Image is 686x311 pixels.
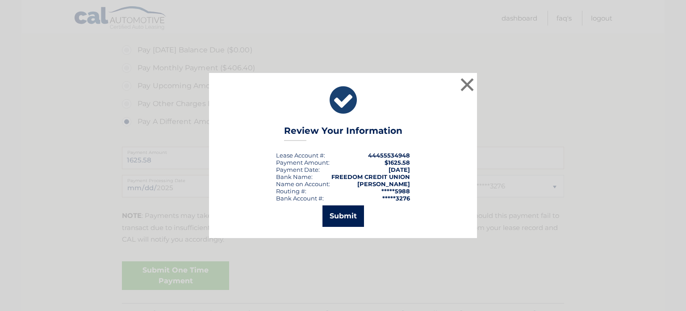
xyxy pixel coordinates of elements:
[389,166,410,173] span: [DATE]
[276,166,318,173] span: Payment Date
[458,76,476,94] button: ×
[368,152,410,159] strong: 44455534948
[322,205,364,227] button: Submit
[276,195,324,202] div: Bank Account #:
[276,159,330,166] div: Payment Amount:
[276,166,320,173] div: :
[276,187,306,195] div: Routing #:
[276,180,330,187] div: Name on Account:
[357,180,410,187] strong: [PERSON_NAME]
[331,173,410,180] strong: FREEDOM CREDIT UNION
[385,159,410,166] span: $1625.58
[276,152,325,159] div: Lease Account #:
[276,173,313,180] div: Bank Name:
[284,125,402,141] h3: Review Your Information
